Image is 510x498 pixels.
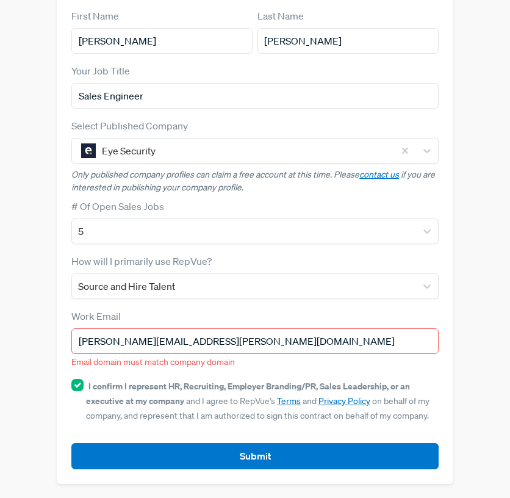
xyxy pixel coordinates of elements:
[86,380,410,406] strong: I confirm I represent HR, Recruiting, Employer Branding/PR, Sales Leadership, or an executive at ...
[257,9,304,23] label: Last Name
[277,395,301,406] a: Terms
[71,63,130,78] label: Your Job Title
[81,143,96,158] img: Eye Security
[71,199,164,214] label: # Of Open Sales Jobs
[257,28,439,54] input: Last Name
[71,168,439,194] p: Only published company profiles can claim a free account at this time. Please if you are interest...
[71,443,439,469] button: Submit
[318,395,370,406] a: Privacy Policy
[71,9,119,23] label: First Name
[71,309,121,323] label: Work Email
[71,356,235,367] span: Email domain must match company domain
[71,28,253,54] input: First Name
[86,381,429,421] span: and I agree to RepVue’s and on behalf of my company, and represent that I am authorized to sign t...
[71,118,188,133] label: Select Published Company
[71,328,439,354] input: Email
[359,169,399,180] a: contact us
[71,83,439,109] input: Title
[71,254,212,269] label: How will I primarily use RepVue?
